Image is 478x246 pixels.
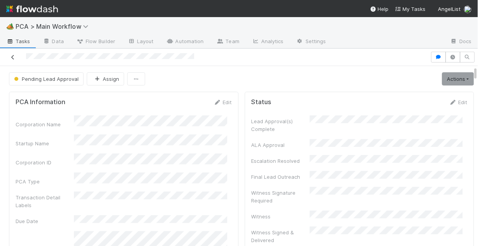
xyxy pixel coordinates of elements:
[6,37,30,45] span: Tasks
[37,36,70,48] a: Data
[12,76,79,82] span: Pending Lead Approval
[370,5,389,13] div: Help
[395,5,426,13] a: My Tasks
[16,178,74,185] div: PCA Type
[6,23,14,30] span: 🏕️
[444,36,478,48] a: Docs
[121,36,160,48] a: Layout
[160,36,210,48] a: Automation
[449,99,467,105] a: Edit
[214,99,232,105] a: Edit
[251,157,310,165] div: Escalation Resolved
[251,173,310,181] div: Final Lead Outreach
[251,213,310,220] div: Witness
[251,98,272,106] h5: Status
[16,140,74,147] div: Startup Name
[16,23,92,30] span: PCA > Main Workflow
[16,120,74,128] div: Corporation Name
[290,36,332,48] a: Settings
[16,98,65,106] h5: PCA Information
[210,36,246,48] a: Team
[251,189,310,204] div: Witness Signature Required
[6,2,58,16] img: logo-inverted-e16ddd16eac7371096b0.svg
[395,6,426,12] span: My Tasks
[9,72,84,85] button: Pending Lead Approval
[464,5,472,13] img: avatar_1c530150-f9f0-4fb8-9f5d-006d570d4582.png
[251,141,310,149] div: ALA Approval
[16,159,74,166] div: Corporation ID
[246,36,290,48] a: Analytics
[251,229,310,244] div: Witness Signed & Delivered
[76,37,115,45] span: Flow Builder
[70,36,121,48] a: Flow Builder
[87,72,124,85] button: Assign
[442,72,474,85] a: Actions
[16,217,74,225] div: Due Date
[16,194,74,209] div: Transaction Detail Labels
[251,117,310,133] div: Lead Approval(s) Complete
[438,6,461,12] span: AngelList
